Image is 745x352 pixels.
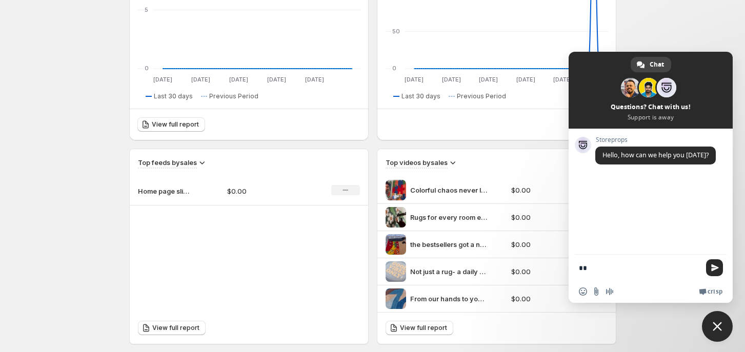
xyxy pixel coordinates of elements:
[227,186,300,196] p: $0.00
[592,287,600,296] span: Send a file
[392,65,396,72] text: 0
[145,6,148,13] text: 5
[386,261,406,282] img: Not just a rug- a daily reminder to keep the energy light lovely
[479,76,498,83] text: [DATE]
[595,136,716,143] span: Storeprops
[708,287,722,296] span: Crisp
[137,117,205,132] a: View full report
[410,239,487,250] p: the bestsellers got a new address yours
[138,186,189,196] p: Home page slider
[386,234,406,255] img: the bestsellers got a new address yours
[602,151,709,159] span: Hello, how can we help you [DATE]?
[511,212,572,222] p: $0.00
[606,287,614,296] span: Audio message
[699,287,722,296] a: Crisp
[702,311,733,342] a: Close chat
[410,266,487,277] p: Not just a rug- a daily reminder to keep the energy light lovely
[511,185,572,195] p: $0.00
[401,92,440,100] span: Last 30 days
[138,157,197,168] h3: Top feeds by sales
[441,76,460,83] text: [DATE]
[229,76,248,83] text: [DATE]
[386,288,406,309] img: From our hands to your home watch how we carefully roll wrap and pack your rug so it arrives safe...
[267,76,286,83] text: [DATE]
[410,185,487,195] p: Colorful chaos never looked this chic Meet our Puzzle Rug a vibrant masterpiece hand-tufted by sk...
[553,76,572,83] text: [DATE]
[511,266,572,277] p: $0.00
[511,239,572,250] p: $0.00
[153,76,172,83] text: [DATE]
[152,324,199,332] span: View full report
[392,28,400,35] text: 50
[706,259,723,276] span: Send
[154,92,193,100] span: Last 30 days
[386,321,453,335] a: View full report
[579,255,702,280] textarea: Compose your message...
[209,92,258,100] span: Previous Period
[191,76,210,83] text: [DATE]
[516,76,535,83] text: [DATE]
[305,76,324,83] text: [DATE]
[152,120,199,129] span: View full report
[579,287,587,296] span: Insert an emoji
[405,76,424,83] text: [DATE]
[400,324,447,332] span: View full report
[138,321,206,335] a: View full report
[410,294,487,304] p: From our hands to your home watch how we carefully roll wrap and pack your rug so it arrives safe...
[386,207,406,227] img: Rugs for every room every vibe every you
[386,180,406,200] img: Colorful chaos never looked this chic Meet our Puzzle Rug a vibrant masterpiece hand-tufted by sk...
[410,212,487,222] p: Rugs for every room every vibe every you
[631,57,671,72] a: Chat
[386,157,448,168] h3: Top videos by sales
[145,65,149,72] text: 0
[650,57,664,72] span: Chat
[511,294,572,304] p: $0.00
[457,92,506,100] span: Previous Period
